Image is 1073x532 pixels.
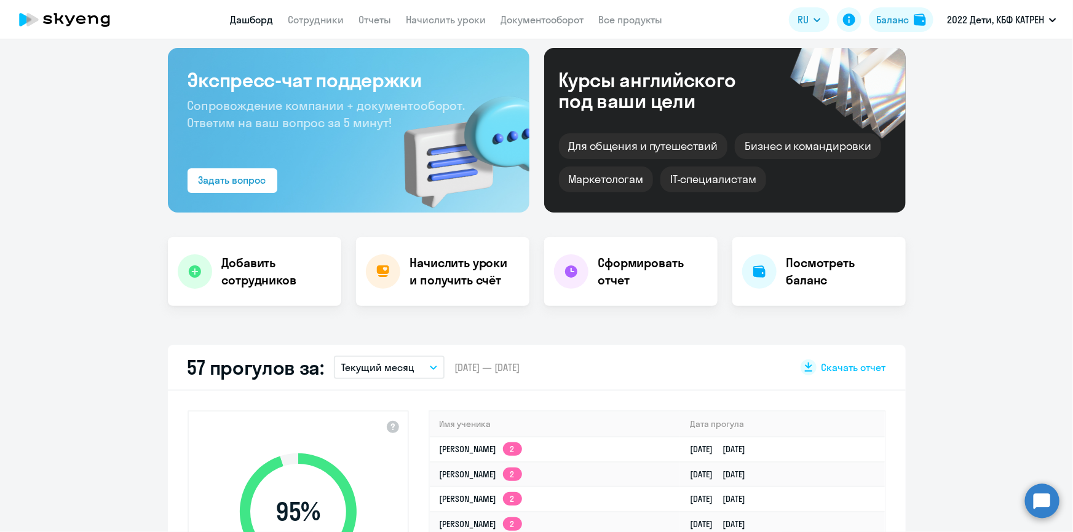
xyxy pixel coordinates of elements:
[231,14,274,26] a: Дашборд
[559,133,728,159] div: Для общения и путешествий
[789,7,829,32] button: RU
[440,444,522,455] a: [PERSON_NAME]2
[454,361,520,374] span: [DATE] — [DATE]
[440,518,522,530] a: [PERSON_NAME]2
[869,7,933,32] button: Балансbalance
[410,254,517,289] h4: Начислить уроки и получить счёт
[680,412,884,437] th: Дата прогула
[876,12,909,27] div: Баланс
[798,12,809,27] span: RU
[501,14,584,26] a: Документооборот
[440,493,522,504] a: [PERSON_NAME]2
[188,355,325,380] h2: 57 прогулов за:
[341,360,414,375] p: Текущий месяц
[822,361,886,374] span: Скачать отчет
[941,5,1063,34] button: 2022 Дети, КБФ КАТРЕН
[188,168,277,193] button: Задать вопрос
[503,467,522,481] app-skyeng-badge: 2
[430,412,681,437] th: Имя ученика
[503,442,522,456] app-skyeng-badge: 2
[503,492,522,506] app-skyeng-badge: 2
[947,12,1044,27] p: 2022 Дети, КБФ КАТРЕН
[288,14,344,26] a: Сотрудники
[440,469,522,480] a: [PERSON_NAME]2
[599,14,663,26] a: Все продукты
[503,517,522,531] app-skyeng-badge: 2
[690,444,755,455] a: [DATE][DATE]
[660,166,766,192] div: IT-специалистам
[188,98,465,130] span: Сопровождение компании + документооборот. Ответим на ваш вопрос за 5 минут!
[690,469,755,480] a: [DATE][DATE]
[598,254,708,289] h4: Сформировать отчет
[222,254,331,289] h4: Добавить сотрудников
[334,356,445,379] button: Текущий месяц
[188,68,510,92] h3: Экспресс-чат поддержки
[559,69,769,111] div: Курсы английского под ваши цели
[690,518,755,530] a: [DATE][DATE]
[386,74,529,213] img: bg-img
[786,254,896,289] h4: Посмотреть баланс
[199,173,266,187] div: Задать вопрос
[359,14,392,26] a: Отчеты
[914,14,926,26] img: balance
[735,133,881,159] div: Бизнес и командировки
[559,166,653,192] div: Маркетологам
[690,493,755,504] a: [DATE][DATE]
[406,14,486,26] a: Начислить уроки
[228,497,369,526] span: 95 %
